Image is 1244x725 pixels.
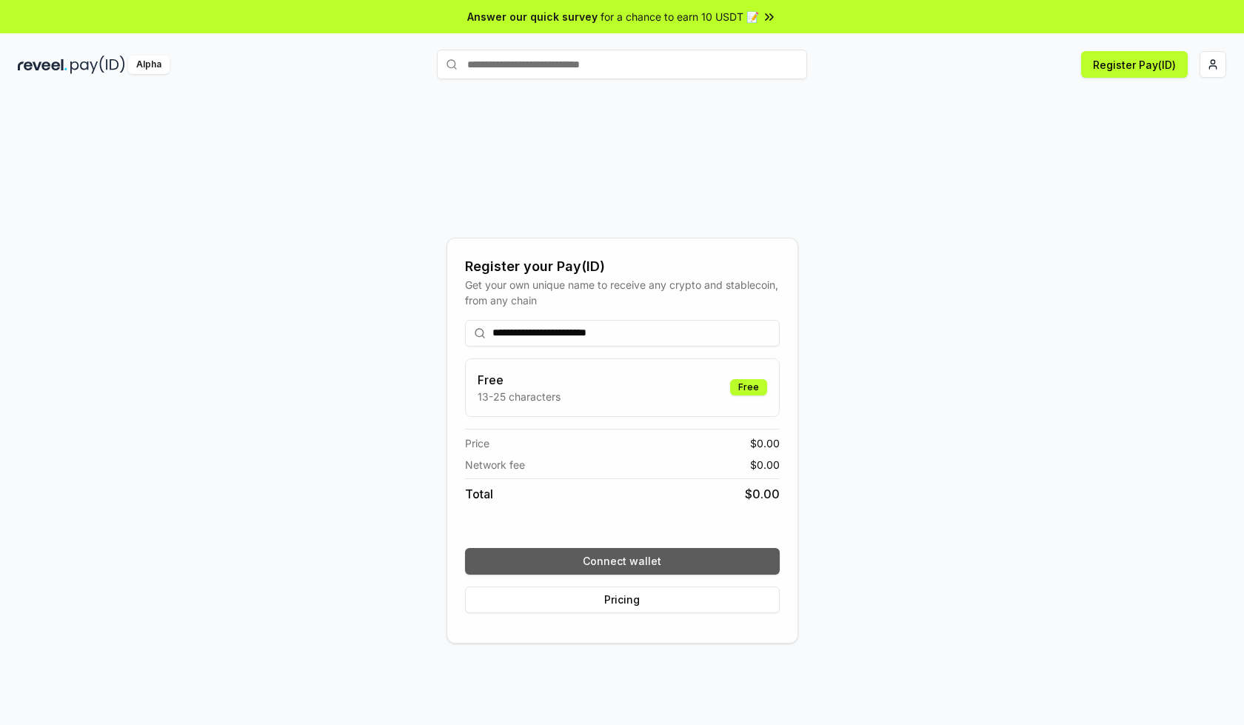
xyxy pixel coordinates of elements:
span: for a chance to earn 10 USDT 📝 [601,9,759,24]
div: Alpha [128,56,170,74]
span: Total [465,485,493,503]
span: Network fee [465,457,525,472]
button: Pricing [465,587,780,613]
div: Get your own unique name to receive any crypto and stablecoin, from any chain [465,277,780,308]
img: pay_id [70,56,125,74]
div: Register your Pay(ID) [465,256,780,277]
button: Register Pay(ID) [1081,51,1188,78]
span: Answer our quick survey [467,9,598,24]
img: reveel_dark [18,56,67,74]
span: $ 0.00 [745,485,780,503]
div: Free [730,379,767,395]
h3: Free [478,371,561,389]
button: Connect wallet [465,548,780,575]
span: $ 0.00 [750,435,780,451]
p: 13-25 characters [478,389,561,404]
span: $ 0.00 [750,457,780,472]
span: Price [465,435,489,451]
